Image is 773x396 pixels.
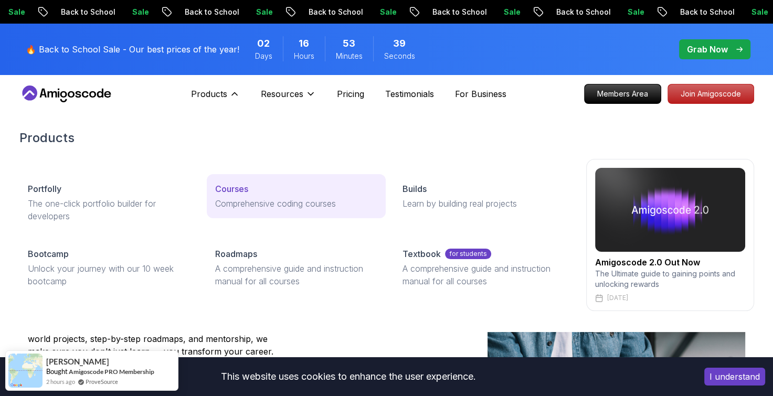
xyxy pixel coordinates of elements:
a: For Business [455,88,506,100]
span: Days [255,51,272,61]
p: Back to School [423,7,494,17]
p: Back to School [547,7,618,17]
p: [DATE] [607,294,628,302]
p: Sale [247,7,280,17]
p: Join Amigoscode [668,84,754,103]
p: Comprehensive coding courses [215,197,377,210]
p: Sale [618,7,652,17]
p: A comprehensive guide and instruction manual for all courses [403,262,565,287]
h2: Products [19,130,754,146]
button: Products [191,88,240,109]
a: PortfollyThe one-click portfolio builder for developers [19,174,198,231]
p: Back to School [671,7,742,17]
img: provesource social proof notification image [8,354,43,388]
span: Hours [294,51,314,61]
p: The one-click portfolio builder for developers [28,197,190,222]
button: Accept cookies [704,368,765,386]
p: Sale [370,7,404,17]
span: Minutes [336,51,363,61]
a: amigoscode 2.0Amigoscode 2.0 Out NowThe Ultimate guide to gaining points and unlocking rewards[DATE] [586,159,754,311]
p: Back to School [51,7,123,17]
a: ProveSource [86,378,118,385]
p: Learn by building real projects [403,197,565,210]
a: Testimonials [385,88,434,100]
span: 2 hours ago [46,377,75,386]
p: Bootcamp [28,248,69,260]
p: for students [445,249,491,259]
span: Bought [46,367,68,376]
p: Amigoscode has helped thousands of developers land roles at Amazon, Starling Bank, Mercado Livre,... [28,307,280,358]
a: CoursesComprehensive coding courses [207,174,386,218]
p: Sale [494,7,528,17]
p: Textbook [403,248,441,260]
span: Seconds [384,51,415,61]
p: Sale [123,7,156,17]
p: 🔥 Back to School Sale - Our best prices of the year! [26,43,239,56]
p: Unlock your journey with our 10 week bootcamp [28,262,190,287]
h2: Amigoscode 2.0 Out Now [595,256,745,269]
p: Portfolly [28,183,61,195]
a: Pricing [337,88,364,100]
a: BuildsLearn by building real projects [394,174,573,218]
span: 53 Minutes [343,36,355,51]
button: Resources [261,88,316,109]
p: Roadmaps [215,248,257,260]
p: Back to School [299,7,370,17]
span: [PERSON_NAME] [46,357,109,366]
a: Members Area [584,84,661,104]
p: A comprehensive guide and instruction manual for all courses [215,262,377,287]
a: Textbookfor studentsA comprehensive guide and instruction manual for all courses [394,239,573,296]
p: Resources [261,88,303,100]
p: Products [191,88,227,100]
div: This website uses cookies to enhance the user experience. [8,365,689,388]
a: BootcampUnlock your journey with our 10 week bootcamp [19,239,198,296]
span: 16 Hours [299,36,309,51]
img: amigoscode 2.0 [595,168,745,252]
a: RoadmapsA comprehensive guide and instruction manual for all courses [207,239,386,296]
a: Join Amigoscode [668,84,754,104]
span: 39 Seconds [393,36,406,51]
p: Grab Now [687,43,728,56]
p: Courses [215,183,248,195]
p: Back to School [175,7,247,17]
p: Members Area [585,84,661,103]
a: Amigoscode PRO Membership [69,368,154,376]
p: The Ultimate guide to gaining points and unlocking rewards [595,269,745,290]
span: 2 Days [257,36,270,51]
p: Builds [403,183,427,195]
